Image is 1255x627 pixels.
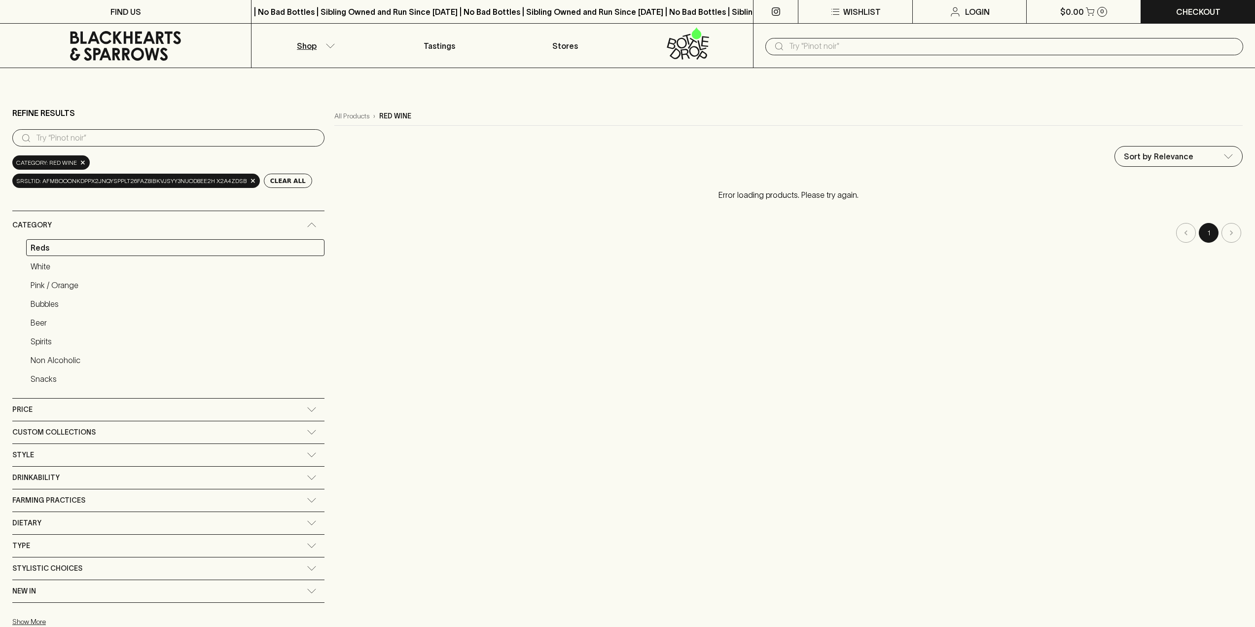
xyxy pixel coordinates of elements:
[12,444,324,466] div: Style
[789,38,1235,54] input: Try "Pinot noir"
[12,467,324,489] div: Drinkability
[12,426,96,439] span: Custom Collections
[12,107,75,119] p: Refine Results
[26,277,324,294] a: Pink / Orange
[12,449,34,461] span: Style
[110,6,141,18] p: FIND US
[1115,147,1242,166] div: Sort by Relevance
[373,111,375,121] p: ›
[1100,9,1104,14] p: 0
[334,179,1243,211] p: Error loading products. Please try again.
[80,157,86,168] span: ×
[26,258,324,275] a: White
[26,370,324,387] a: Snacks
[12,472,60,484] span: Drinkability
[26,314,324,331] a: Beer
[250,176,256,186] span: ×
[26,333,324,350] a: Spirits
[12,580,324,602] div: New In
[12,557,324,580] div: Stylistic Choices
[12,585,36,597] span: New In
[264,174,312,188] button: Clear All
[1060,6,1084,18] p: $0.00
[12,219,52,231] span: Category
[965,6,990,18] p: Login
[16,176,247,186] span: srsltid: AfmBOoonkdpPX2JnQYspPLT26Faz8iBkvJSyY3nuod8EE2h x2a4zDsb
[12,540,30,552] span: Type
[26,295,324,312] a: Bubbles
[334,111,369,121] a: All Products
[12,489,324,512] div: Farming Practices
[12,211,324,239] div: Category
[16,158,77,168] span: Category: red wine
[12,404,33,416] span: Price
[251,24,377,68] button: Shop
[377,24,502,68] a: Tastings
[379,111,411,121] p: red wine
[12,494,85,507] span: Farming Practices
[843,6,881,18] p: Wishlist
[334,223,1243,243] nav: pagination navigation
[12,517,41,529] span: Dietary
[26,352,324,369] a: Non Alcoholic
[12,421,324,443] div: Custom Collections
[1199,223,1219,243] button: page 1
[552,40,578,52] p: Stores
[12,512,324,534] div: Dietary
[12,399,324,421] div: Price
[1124,150,1193,162] p: Sort by Relevance
[424,40,455,52] p: Tastings
[12,535,324,557] div: Type
[36,130,317,146] input: Try “Pinot noir”
[502,24,628,68] a: Stores
[297,40,317,52] p: Shop
[1176,6,1220,18] p: Checkout
[12,562,82,575] span: Stylistic Choices
[26,239,324,256] a: Reds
